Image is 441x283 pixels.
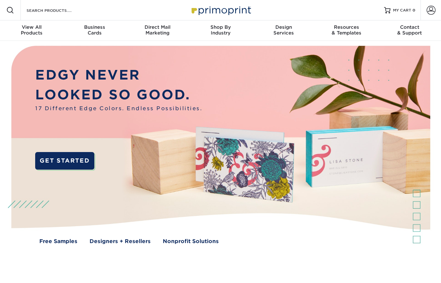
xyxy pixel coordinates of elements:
a: Free Samples [39,237,77,245]
p: LOOKED SO GOOD. [35,85,202,104]
a: DesignServices [252,20,315,41]
span: Business [63,24,126,30]
span: 17 Different Edge Colors. Endless Possibilities. [35,104,202,112]
span: Shop By [189,24,252,30]
p: EDGY NEVER [35,65,202,85]
a: Resources& Templates [315,20,378,41]
div: & Templates [315,24,378,36]
a: Nonprofit Solutions [163,237,219,245]
a: Shop ByIndustry [189,20,252,41]
span: Contact [378,24,441,30]
span: 0 [413,8,415,12]
span: Resources [315,24,378,30]
div: Services [252,24,315,36]
div: Marketing [126,24,189,36]
img: Primoprint [189,3,253,17]
div: Industry [189,24,252,36]
input: SEARCH PRODUCTS..... [26,6,88,14]
div: Cards [63,24,126,36]
span: Direct Mail [126,24,189,30]
a: GET STARTED [35,152,94,169]
a: Direct MailMarketing [126,20,189,41]
span: MY CART [393,8,411,13]
a: BusinessCards [63,20,126,41]
div: & Support [378,24,441,36]
a: Designers + Resellers [90,237,151,245]
a: Contact& Support [378,20,441,41]
span: Design [252,24,315,30]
